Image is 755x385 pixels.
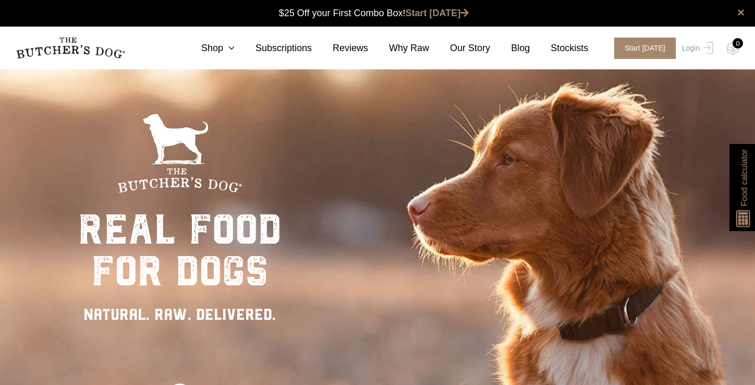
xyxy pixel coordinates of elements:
a: Subscriptions [235,41,312,55]
a: Blog [490,41,530,55]
div: real food for dogs [78,209,282,292]
span: Food calculator [738,149,750,206]
a: Stockists [530,41,588,55]
a: Start [DATE] [406,8,469,18]
div: NATURAL. RAW. DELIVERED. [78,303,282,326]
a: Start [DATE] [604,38,679,59]
a: Why Raw [368,41,429,55]
a: Shop [180,41,235,55]
a: Login [679,38,713,59]
span: Start [DATE] [614,38,676,59]
div: 0 [733,38,743,49]
a: Our Story [429,41,490,55]
a: Reviews [312,41,368,55]
a: close [737,6,745,19]
img: TBD_Cart-Empty.png [726,42,739,55]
